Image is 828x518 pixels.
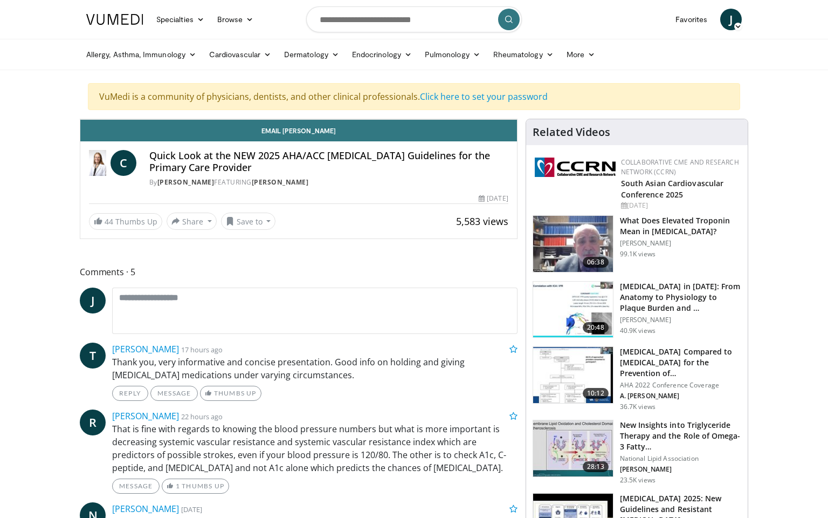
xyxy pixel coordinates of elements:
div: [DATE] [621,201,739,210]
a: J [720,9,742,30]
img: a04ee3ba-8487-4636-b0fb-5e8d268f3737.png.150x105_q85_autocrop_double_scale_upscale_version-0.2.png [535,158,616,177]
a: Email [PERSON_NAME] [80,120,517,141]
a: J [80,288,106,313]
div: VuMedi is a community of physicians, dentists, and other clinical professionals. [88,83,740,110]
img: Dr. Catherine P. Benziger [89,150,106,176]
p: Thank you, very informative and concise presentation. Good info on holding and giving [MEDICAL_DA... [112,356,517,381]
img: 823da73b-7a00-425d-bb7f-45c8b03b10c3.150x105_q85_crop-smart_upscale.jpg [533,282,613,338]
span: 1 [176,482,180,490]
a: 10:12 [MEDICAL_DATA] Compared to [MEDICAL_DATA] for the Prevention of… AHA 2022 Conference Covera... [533,346,741,411]
small: 22 hours ago [181,412,223,421]
a: Rheumatology [487,44,560,65]
a: 1 Thumbs Up [162,479,229,494]
h4: Related Videos [533,126,610,139]
a: Favorites [669,9,714,30]
small: [DATE] [181,505,202,514]
h3: What Does Elevated Troponin Mean in [MEDICAL_DATA]? [620,215,741,237]
p: 99.1K views [620,250,655,258]
p: AHA 2022 Conference Coverage [620,381,741,390]
a: T [80,343,106,369]
h3: [MEDICAL_DATA] Compared to [MEDICAL_DATA] for the Prevention of… [620,346,741,379]
a: Pulmonology [418,44,487,65]
h4: Quick Look at the NEW 2025 AHA/ACC [MEDICAL_DATA] Guidelines for the Primary Care Provider [149,150,508,173]
span: 28:13 [583,461,609,472]
p: National Lipid Association [620,454,741,463]
a: Specialties [150,9,211,30]
span: 20:48 [583,322,609,333]
span: Comments 5 [80,265,517,279]
a: Message [112,479,160,494]
a: 20:48 [MEDICAL_DATA] in [DATE]: From Anatomy to Physiology to Plaque Burden and … [PERSON_NAME] 4... [533,281,741,338]
button: Save to [221,213,276,230]
span: 06:38 [583,257,609,268]
p: [PERSON_NAME] [620,316,741,324]
a: [PERSON_NAME] [112,410,179,422]
a: Dermatology [278,44,346,65]
a: Collaborative CME and Research Network (CCRN) [621,158,739,176]
a: [PERSON_NAME] [112,343,179,355]
video-js: Video Player [80,119,517,120]
div: [DATE] [479,194,508,203]
span: 44 [105,216,113,227]
a: Browse [211,9,260,30]
a: Message [150,386,198,401]
button: Share [167,213,217,230]
h3: [MEDICAL_DATA] in [DATE]: From Anatomy to Physiology to Plaque Burden and … [620,281,741,313]
a: South Asian Cardiovascular Conference 2025 [621,178,724,200]
a: [PERSON_NAME] [157,178,215,187]
a: Cardiovascular [203,44,278,65]
a: Thumbs Up [200,386,261,401]
small: 17 hours ago [181,345,223,355]
img: 98daf78a-1d22-4ebe-927e-10afe95ffd94.150x105_q85_crop-smart_upscale.jpg [533,216,613,272]
p: That is fine with regards to knowing the blood pressure numbers but what is more important is dec... [112,422,517,474]
a: 06:38 What Does Elevated Troponin Mean in [MEDICAL_DATA]? [PERSON_NAME] 99.1K views [533,215,741,272]
img: VuMedi Logo [86,14,143,25]
a: More [560,44,602,65]
a: R [80,410,106,435]
p: [PERSON_NAME] [620,465,741,474]
input: Search topics, interventions [306,6,522,32]
span: 5,583 views [456,215,508,228]
span: 10:12 [583,388,609,399]
div: By FEATURING [149,178,508,187]
p: [PERSON_NAME] [620,239,741,248]
a: [PERSON_NAME] [112,503,179,515]
img: 7c0f9b53-1609-4588-8498-7cac8464d722.150x105_q85_crop-smart_upscale.jpg [533,347,613,403]
a: Reply [112,386,148,401]
a: 28:13 New Insights into Triglyceride Therapy and the Role of Omega-3 Fatty… National Lipid Associ... [533,420,741,485]
p: 36.7K views [620,403,655,411]
a: 44 Thumbs Up [89,213,162,230]
p: 23.5K views [620,476,655,485]
a: C [111,150,136,176]
p: A. [PERSON_NAME] [620,392,741,400]
p: 40.9K views [620,326,655,335]
a: Click here to set your password [420,91,548,103]
img: 45ea033d-f728-4586-a1ce-38957b05c09e.150x105_q85_crop-smart_upscale.jpg [533,420,613,476]
a: Allergy, Asthma, Immunology [80,44,203,65]
h3: New Insights into Triglyceride Therapy and the Role of Omega-3 Fatty… [620,420,741,452]
a: Endocrinology [346,44,418,65]
a: [PERSON_NAME] [252,178,309,187]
